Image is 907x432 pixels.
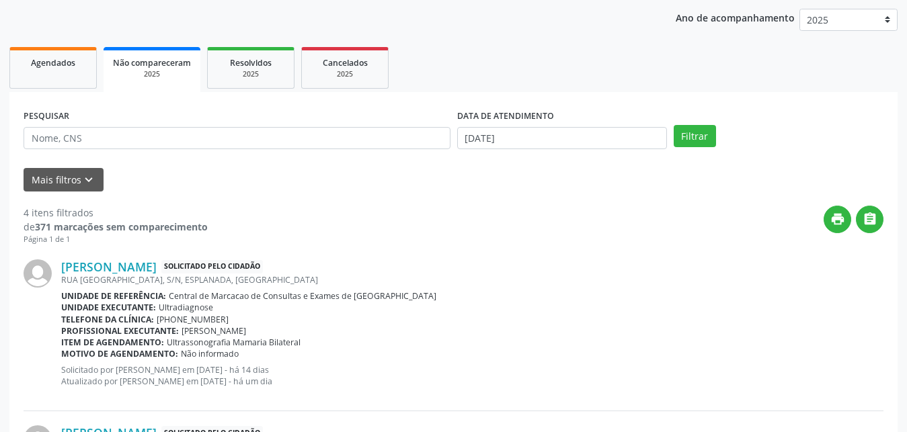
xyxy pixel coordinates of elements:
[457,106,554,127] label: DATA DE ATENDIMENTO
[24,106,69,127] label: PESQUISAR
[31,57,75,69] span: Agendados
[24,206,208,220] div: 4 itens filtrados
[24,220,208,234] div: de
[169,290,436,302] span: Central de Marcacao de Consultas e Exames de [GEOGRAPHIC_DATA]
[61,325,179,337] b: Profissional executante:
[24,259,52,288] img: img
[61,274,883,286] div: RUA [GEOGRAPHIC_DATA], S/N, ESPLANADA, [GEOGRAPHIC_DATA]
[113,57,191,69] span: Não compareceram
[167,337,301,348] span: Ultrassonografia Mamaria Bilateral
[230,57,272,69] span: Resolvidos
[157,314,229,325] span: [PHONE_NUMBER]
[81,173,96,187] i: keyboard_arrow_down
[61,348,178,359] b: Motivo de agendamento:
[323,57,368,69] span: Cancelados
[217,69,284,79] div: 2025
[824,206,851,233] button: print
[676,9,795,26] p: Ano de acompanhamento
[24,168,104,191] button: Mais filtroskeyboard_arrow_down
[61,337,164,348] b: Item de agendamento:
[457,127,667,150] input: Selecione um intervalo
[674,125,716,148] button: Filtrar
[856,206,883,233] button: 
[113,69,191,79] div: 2025
[35,220,208,233] strong: 371 marcações sem comparecimento
[863,212,877,226] i: 
[61,302,156,313] b: Unidade executante:
[830,212,845,226] i: print
[61,259,157,274] a: [PERSON_NAME]
[159,302,213,313] span: Ultradiagnose
[161,260,263,274] span: Solicitado pelo cidadão
[24,234,208,245] div: Página 1 de 1
[24,127,450,150] input: Nome, CNS
[61,314,154,325] b: Telefone da clínica:
[181,348,239,359] span: Não informado
[182,325,246,337] span: [PERSON_NAME]
[61,290,166,302] b: Unidade de referência:
[61,364,883,387] p: Solicitado por [PERSON_NAME] em [DATE] - há 14 dias Atualizado por [PERSON_NAME] em [DATE] - há u...
[311,69,379,79] div: 2025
